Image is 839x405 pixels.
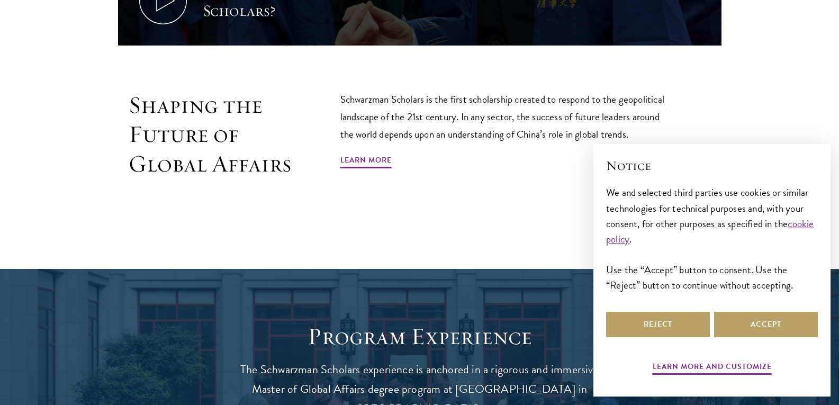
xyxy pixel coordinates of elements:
[340,154,392,170] a: Learn More
[606,185,818,292] div: We and selected third parties use cookies or similar technologies for technical purposes and, wit...
[129,91,293,179] h2: Shaping the Future of Global Affairs
[340,91,674,143] p: Schwarzman Scholars is the first scholarship created to respond to the geopolitical landscape of ...
[606,216,814,247] a: cookie policy
[714,312,818,337] button: Accept
[606,157,818,175] h2: Notice
[229,322,610,352] h1: Program Experience
[653,360,772,376] button: Learn more and customize
[606,312,710,337] button: Reject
